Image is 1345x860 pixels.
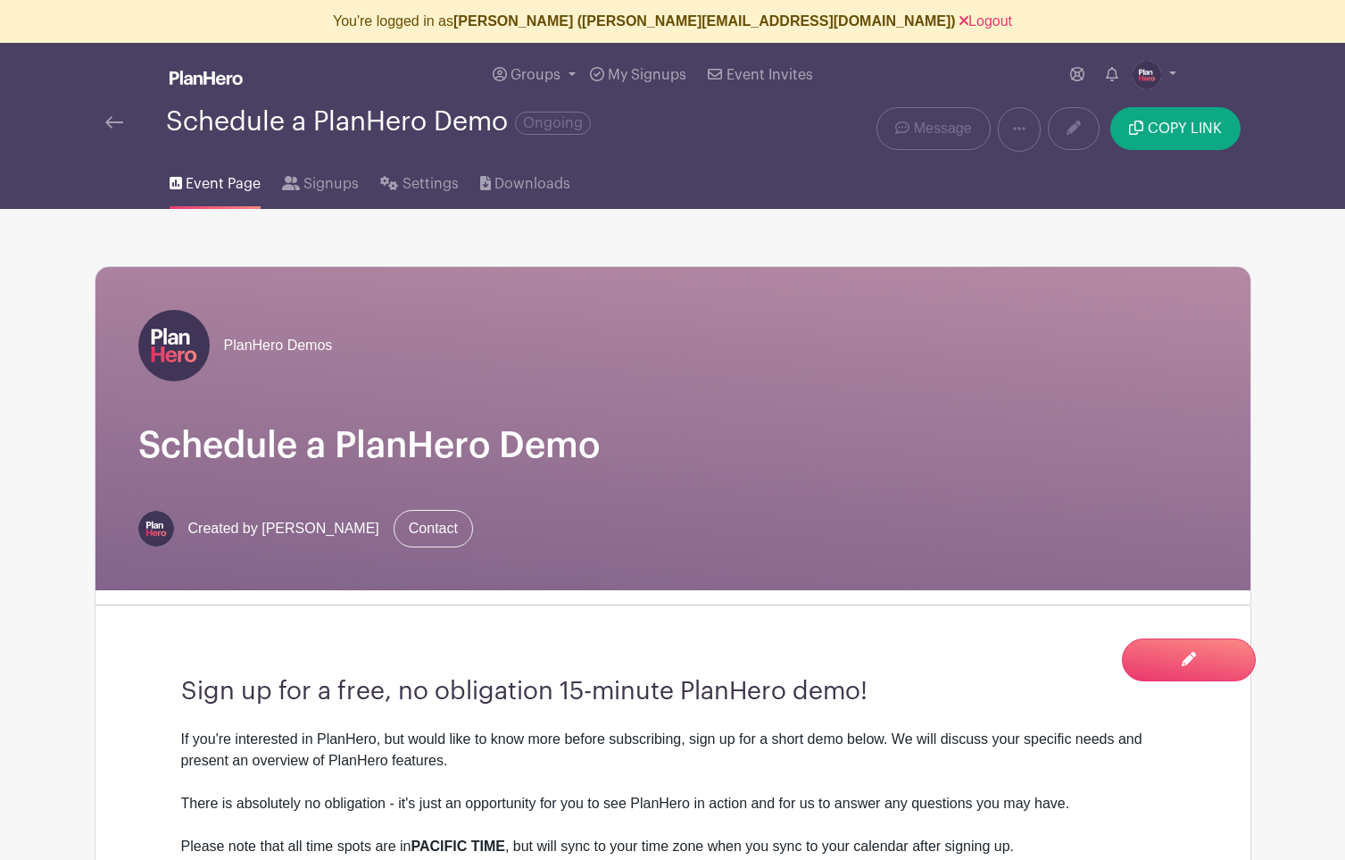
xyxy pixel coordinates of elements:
h3: Sign up for a free, no obligation 15-minute PlanHero demo! [181,677,1165,707]
a: Message [876,107,990,150]
span: Created by [PERSON_NAME] [188,518,379,539]
span: Groups [511,68,560,82]
a: Groups [486,43,583,107]
span: Event Page [186,173,261,195]
a: Contact [394,510,473,547]
img: PH-Logo-Square-Centered-Purple.jpg [138,310,210,381]
button: COPY LINK [1110,107,1240,150]
a: My Signups [583,43,693,107]
span: Event Invites [726,68,813,82]
span: Ongoing [515,112,591,135]
span: Signups [303,173,359,195]
strong: PACIFIC TIME [411,839,504,854]
h1: Schedule a PlanHero Demo [138,424,1208,467]
span: My Signups [608,68,686,82]
a: Settings [380,152,458,209]
span: PlanHero Demos [224,335,333,356]
span: Settings [403,173,459,195]
img: PH-Logo-Circle-Centered-Purple.jpg [138,511,174,547]
span: COPY LINK [1148,121,1222,136]
b: [PERSON_NAME] ([PERSON_NAME][EMAIL_ADDRESS][DOMAIN_NAME]) [453,13,956,29]
a: Event Page [170,152,261,209]
div: Schedule a PlanHero Demo [166,107,591,137]
a: Downloads [480,152,570,209]
a: Signups [282,152,359,209]
img: back-arrow-29a5d9b10d5bd6ae65dc969a981735edf675c4d7a1fe02e03b50dbd4ba3cdb55.svg [105,116,123,129]
span: Message [914,118,972,139]
img: logo_white-6c42ec7e38ccf1d336a20a19083b03d10ae64f83f12c07503d8b9e83406b4c7d.svg [170,71,243,85]
img: PH-Logo-Circle-Centered-Purple.jpg [1133,61,1161,89]
a: Logout [959,13,1012,29]
span: Downloads [494,173,570,195]
a: Event Invites [701,43,819,107]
